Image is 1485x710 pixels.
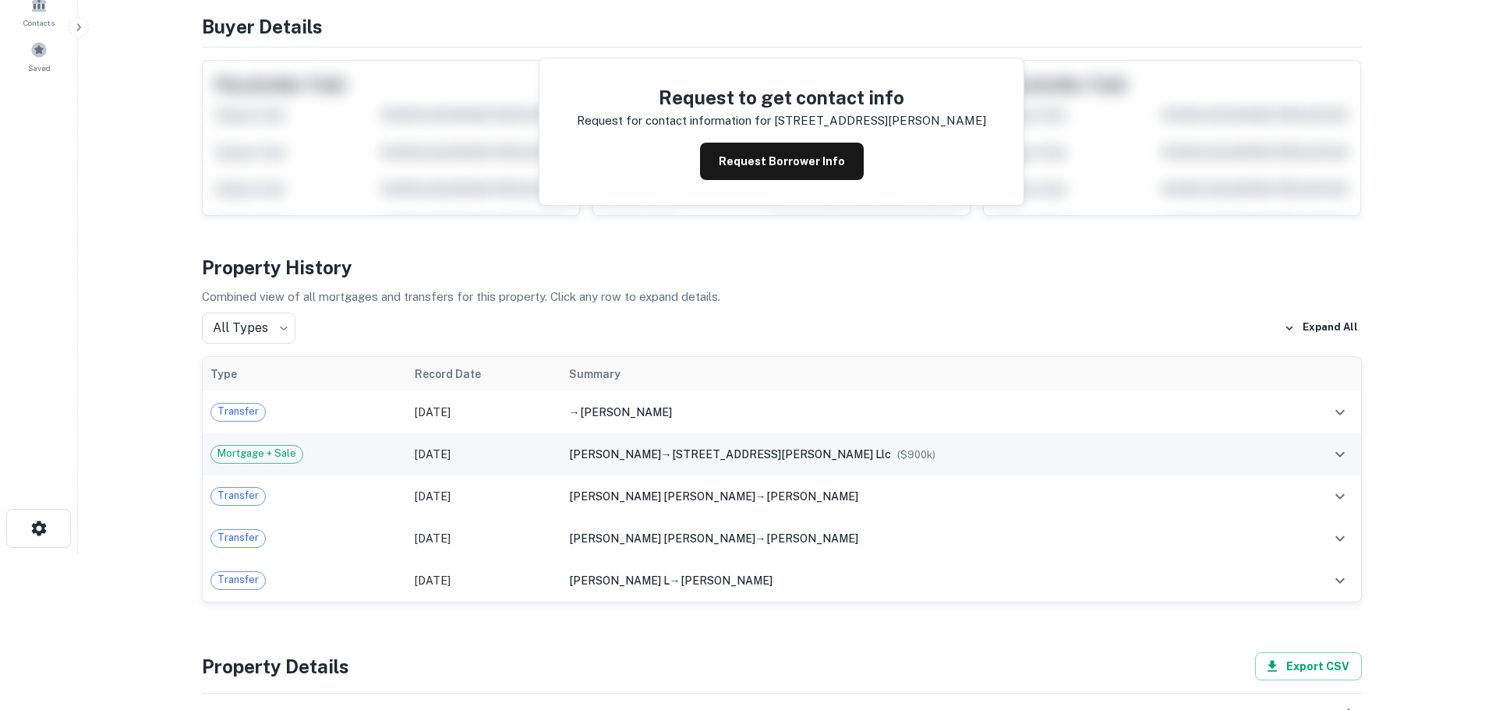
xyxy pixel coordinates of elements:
[700,143,864,180] button: Request Borrower Info
[569,490,755,503] span: [PERSON_NAME] [PERSON_NAME]
[1280,316,1362,340] button: Expand All
[5,35,73,77] a: Saved
[202,288,1362,306] p: Combined view of all mortgages and transfers for this property. Click any row to expand details.
[569,572,1274,589] div: →
[569,532,755,545] span: [PERSON_NAME] [PERSON_NAME]
[1327,399,1353,426] button: expand row
[211,404,265,419] span: Transfer
[203,357,407,391] th: Type
[202,652,349,680] h4: Property Details
[407,517,561,560] td: [DATE]
[569,448,661,461] span: [PERSON_NAME]
[407,357,561,391] th: Record Date
[569,488,1274,505] div: →
[211,446,302,461] span: Mortgage + Sale
[569,446,1274,463] div: →
[897,449,935,461] span: ($ 900k )
[202,313,295,344] div: All Types
[407,391,561,433] td: [DATE]
[211,530,265,546] span: Transfer
[561,357,1282,391] th: Summary
[211,572,265,588] span: Transfer
[569,574,670,587] span: [PERSON_NAME] l
[569,404,1274,421] div: →
[766,532,858,545] span: [PERSON_NAME]
[577,111,771,130] p: Request for contact information for
[672,448,891,461] span: [STREET_ADDRESS][PERSON_NAME] llc
[577,83,986,111] h4: Request to get contact info
[1327,567,1353,594] button: expand row
[407,475,561,517] td: [DATE]
[1327,525,1353,552] button: expand row
[202,253,1362,281] h4: Property History
[569,530,1274,547] div: →
[28,62,51,74] span: Saved
[681,574,773,587] span: [PERSON_NAME]
[211,488,265,503] span: Transfer
[407,560,561,602] td: [DATE]
[774,111,986,130] p: [STREET_ADDRESS][PERSON_NAME]
[202,12,1362,41] h4: Buyer Details
[1327,483,1353,510] button: expand row
[580,406,672,419] span: [PERSON_NAME]
[1327,441,1353,468] button: expand row
[407,433,561,475] td: [DATE]
[1407,585,1485,660] iframe: Chat Widget
[766,490,858,503] span: [PERSON_NAME]
[1255,652,1362,680] button: Export CSV
[23,16,55,29] span: Contacts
